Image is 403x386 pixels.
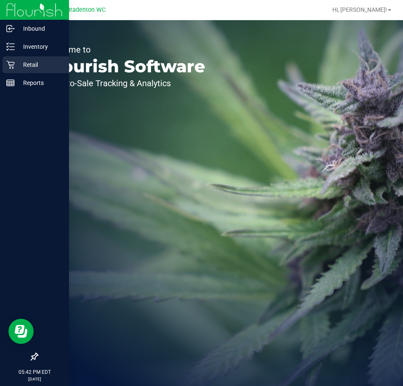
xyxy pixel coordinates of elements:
[6,24,15,33] inline-svg: Inbound
[332,6,387,13] span: Hi, [PERSON_NAME]!
[15,42,65,52] p: Inventory
[8,319,34,344] iframe: Resource center
[6,79,15,87] inline-svg: Reports
[4,368,65,376] p: 05:42 PM EDT
[45,58,205,75] p: Flourish Software
[15,24,65,34] p: Inbound
[4,376,65,382] p: [DATE]
[6,61,15,69] inline-svg: Retail
[15,60,65,70] p: Retail
[15,78,65,88] p: Reports
[6,42,15,51] inline-svg: Inventory
[45,45,205,54] p: Welcome to
[66,6,106,13] span: Bradenton WC
[45,79,205,87] p: Seed-to-Sale Tracking & Analytics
